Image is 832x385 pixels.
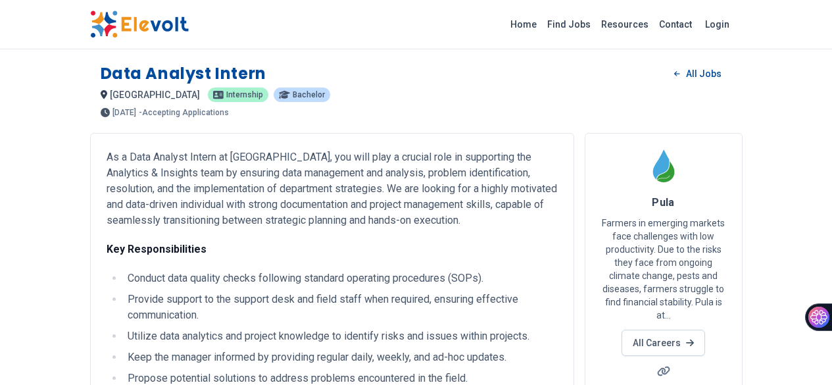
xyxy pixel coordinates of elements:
[652,196,675,209] span: Pula
[654,14,697,35] a: Contact
[505,14,542,35] a: Home
[90,11,189,38] img: Elevolt
[664,64,731,84] a: All Jobs
[112,109,136,116] span: [DATE]
[601,217,726,322] p: Farmers in emerging markets face challenges with low productivity. Due to the risks they face fro...
[697,11,737,38] a: Login
[226,91,263,99] span: internship
[124,292,558,323] li: Provide support to the support desk and field staff when required, ensuring effective communication.
[293,91,325,99] span: Bachelor
[124,270,558,286] li: Conduct data quality checks following standard operating procedures (SOPs).
[139,109,229,116] p: - Accepting Applications
[124,328,558,344] li: Utilize data analytics and project knowledge to identify risks and issues within projects.
[124,349,558,365] li: Keep the manager informed by providing regular daily, weekly, and ad-hoc updates.
[110,90,200,100] span: [GEOGRAPHIC_DATA]
[596,14,654,35] a: Resources
[101,63,266,84] h1: Data Analyst Intern
[107,149,558,228] p: As a Data Analyst Intern at [GEOGRAPHIC_DATA], you will play a crucial role in supporting the Ana...
[622,330,705,356] a: All Careers
[647,149,680,182] img: Pula
[107,243,207,255] strong: Key Responsibilities
[542,14,596,35] a: Find Jobs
